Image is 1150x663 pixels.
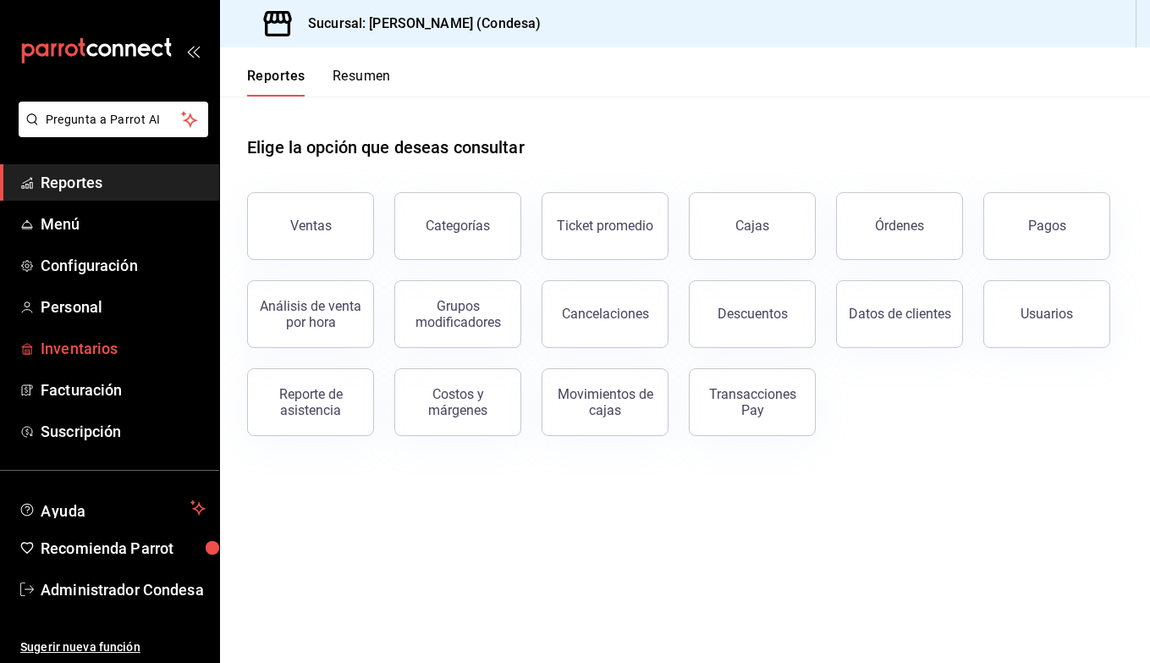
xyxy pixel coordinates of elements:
button: Cancelaciones [542,280,669,348]
div: Grupos modificadores [405,298,510,330]
button: Ventas [247,192,374,260]
div: Órdenes [875,218,924,234]
span: Ayuda [41,498,184,518]
span: Inventarios [41,337,206,360]
div: Movimientos de cajas [553,386,658,418]
div: Descuentos [718,306,788,322]
button: Grupos modificadores [394,280,521,348]
div: Análisis de venta por hora [258,298,363,330]
div: Reporte de asistencia [258,386,363,418]
button: Ticket promedio [542,192,669,260]
button: Órdenes [836,192,963,260]
div: Ventas [290,218,332,234]
span: Pregunta a Parrot AI [46,111,182,129]
span: Menú [41,213,206,235]
button: Datos de clientes [836,280,963,348]
button: Cajas [689,192,816,260]
button: Reporte de asistencia [247,368,374,436]
div: Transacciones Pay [700,386,805,418]
h1: Elige la opción que deseas consultar [247,135,525,160]
button: Pregunta a Parrot AI [19,102,208,137]
a: Pregunta a Parrot AI [12,123,208,141]
span: Personal [41,296,206,318]
span: Sugerir nueva función [20,638,206,656]
div: Usuarios [1021,306,1073,322]
span: Facturación [41,378,206,401]
button: Movimientos de cajas [542,368,669,436]
span: Administrador Condesa [41,578,206,601]
span: Configuración [41,254,206,277]
div: Datos de clientes [849,306,951,322]
div: Ticket promedio [557,218,653,234]
button: Transacciones Pay [689,368,816,436]
div: navigation tabs [247,68,391,97]
button: Costos y márgenes [394,368,521,436]
span: Recomienda Parrot [41,537,206,560]
button: Resumen [333,68,391,97]
button: Análisis de venta por hora [247,280,374,348]
button: Pagos [983,192,1110,260]
div: Cancelaciones [562,306,649,322]
button: Reportes [247,68,305,97]
button: Usuarios [983,280,1110,348]
h3: Sucursal: [PERSON_NAME] (Condesa) [294,14,541,34]
span: Reportes [41,171,206,194]
button: Categorías [394,192,521,260]
span: Suscripción [41,420,206,443]
div: Costos y márgenes [405,386,510,418]
button: Descuentos [689,280,816,348]
div: Cajas [735,218,769,234]
button: open_drawer_menu [186,44,200,58]
div: Categorías [426,218,490,234]
div: Pagos [1028,218,1066,234]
